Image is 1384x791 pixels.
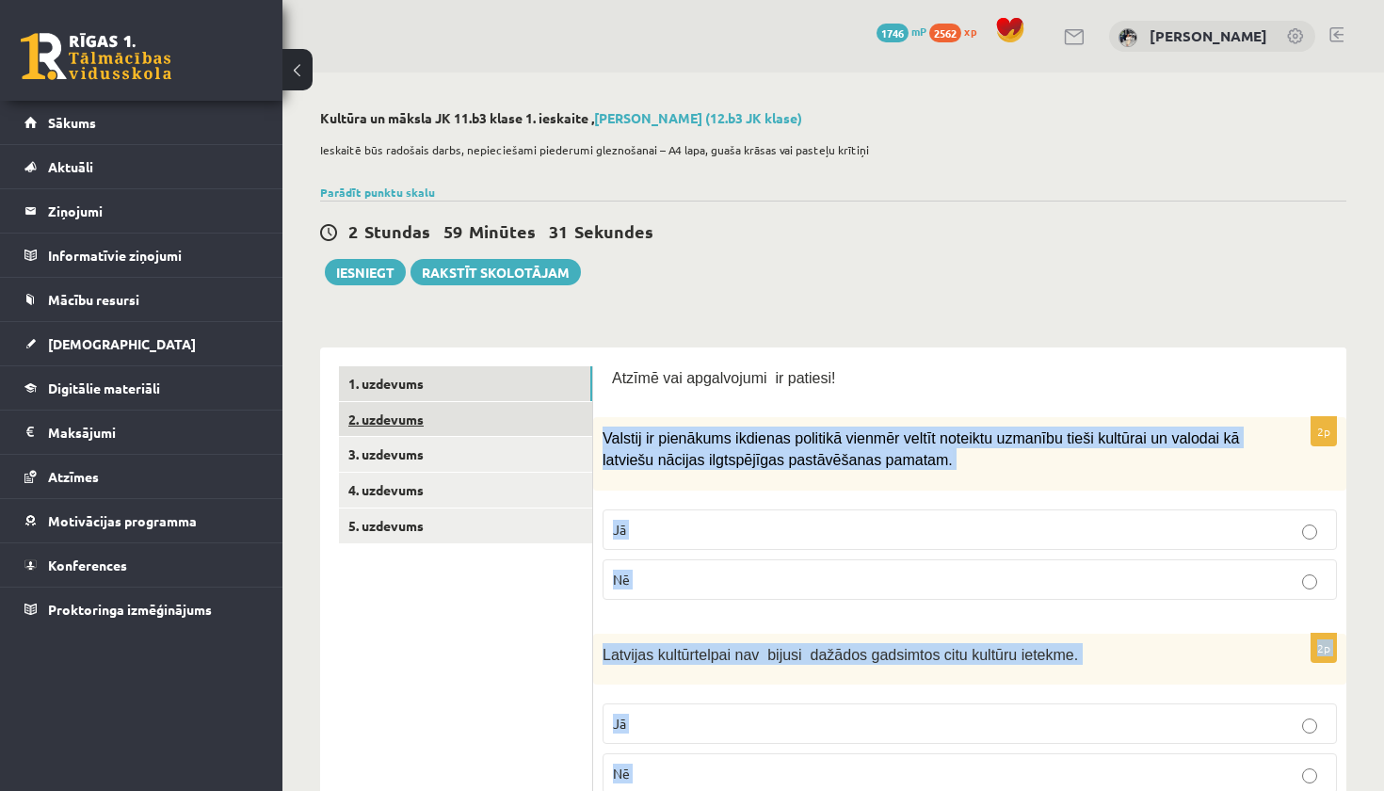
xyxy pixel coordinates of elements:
span: Stundas [364,220,430,242]
a: 4. uzdevums [339,473,592,508]
input: Nē [1302,768,1317,783]
h2: Kultūra un māksla JK 11.b3 klase 1. ieskaite , [320,110,1346,126]
span: 2562 [929,24,961,42]
a: Sākums [24,101,259,144]
a: Maksājumi [24,411,259,454]
span: Digitālie materiāli [48,379,160,396]
a: Rīgas 1. Tālmācības vidusskola [21,33,171,80]
span: 59 [443,220,462,242]
p: Ieskaitē būs radošais darbs, nepieciešami piederumi gleznošanai – A4 lapa, guaša krāsas vai paste... [320,141,1337,158]
span: Nē [613,571,630,588]
span: Valstij ir pienākums ikdienas politikā vienmēr veltīt noteiktu uzmanību tieši kultūrai un valodai... [603,430,1239,468]
a: Proktoringa izmēģinājums [24,588,259,631]
a: 1746 mP [877,24,926,39]
span: 31 [549,220,568,242]
p: 2p [1311,416,1337,446]
input: Jā [1302,525,1317,540]
p: 2p [1311,633,1337,663]
legend: Ziņojumi [48,189,259,233]
span: Latvijas kultūrtelpai nav bijusi dažādos gadsimtos citu kultūru ietekme. [603,647,1078,663]
span: 2 [348,220,358,242]
button: Iesniegt [325,259,406,285]
a: Rakstīt skolotājam [410,259,581,285]
input: Nē [1302,574,1317,589]
a: 3. uzdevums [339,437,592,472]
a: Mācību resursi [24,278,259,321]
span: Minūtes [469,220,536,242]
span: xp [964,24,976,39]
span: Sekundes [574,220,653,242]
a: 5. uzdevums [339,508,592,543]
span: Jā [613,715,626,732]
span: [DEMOGRAPHIC_DATA] [48,335,196,352]
a: 1. uzdevums [339,366,592,401]
span: Atzīmes [48,468,99,485]
legend: Informatīvie ziņojumi [48,234,259,277]
span: Proktoringa izmēģinājums [48,601,212,618]
a: [PERSON_NAME] [1150,26,1267,45]
a: Parādīt punktu skalu [320,185,435,200]
img: Daniela Varlamova [1118,28,1137,47]
a: [DEMOGRAPHIC_DATA] [24,322,259,365]
span: 1746 [877,24,909,42]
a: Digitālie materiāli [24,366,259,410]
span: Aktuāli [48,158,93,175]
span: Sākums [48,114,96,131]
a: Informatīvie ziņojumi [24,234,259,277]
span: Mācību resursi [48,291,139,308]
legend: Maksājumi [48,411,259,454]
a: 2562 xp [929,24,986,39]
span: Jā [613,521,626,538]
span: Atzīmē vai apgalvojumi ir patiesi! [612,370,835,386]
a: Motivācijas programma [24,499,259,542]
span: mP [911,24,926,39]
a: Konferences [24,543,259,587]
a: 2. uzdevums [339,402,592,437]
span: Konferences [48,557,127,573]
a: Aktuāli [24,145,259,188]
span: Motivācijas programma [48,512,197,529]
a: [PERSON_NAME] (12.b3 JK klase) [594,109,802,126]
span: Nē [613,765,630,782]
input: Jā [1302,718,1317,734]
a: Ziņojumi [24,189,259,233]
a: Atzīmes [24,455,259,498]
